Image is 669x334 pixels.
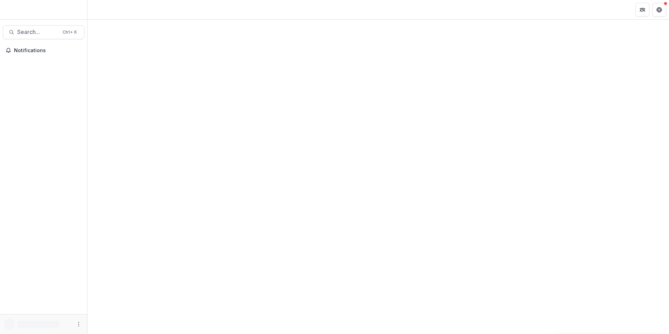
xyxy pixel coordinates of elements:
[652,3,666,17] button: Get Help
[3,25,84,39] button: Search...
[3,45,84,56] button: Notifications
[635,3,649,17] button: Partners
[90,5,120,15] nav: breadcrumb
[75,320,83,328] button: More
[61,28,78,36] div: Ctrl + K
[17,29,58,35] span: Search...
[14,48,82,54] span: Notifications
